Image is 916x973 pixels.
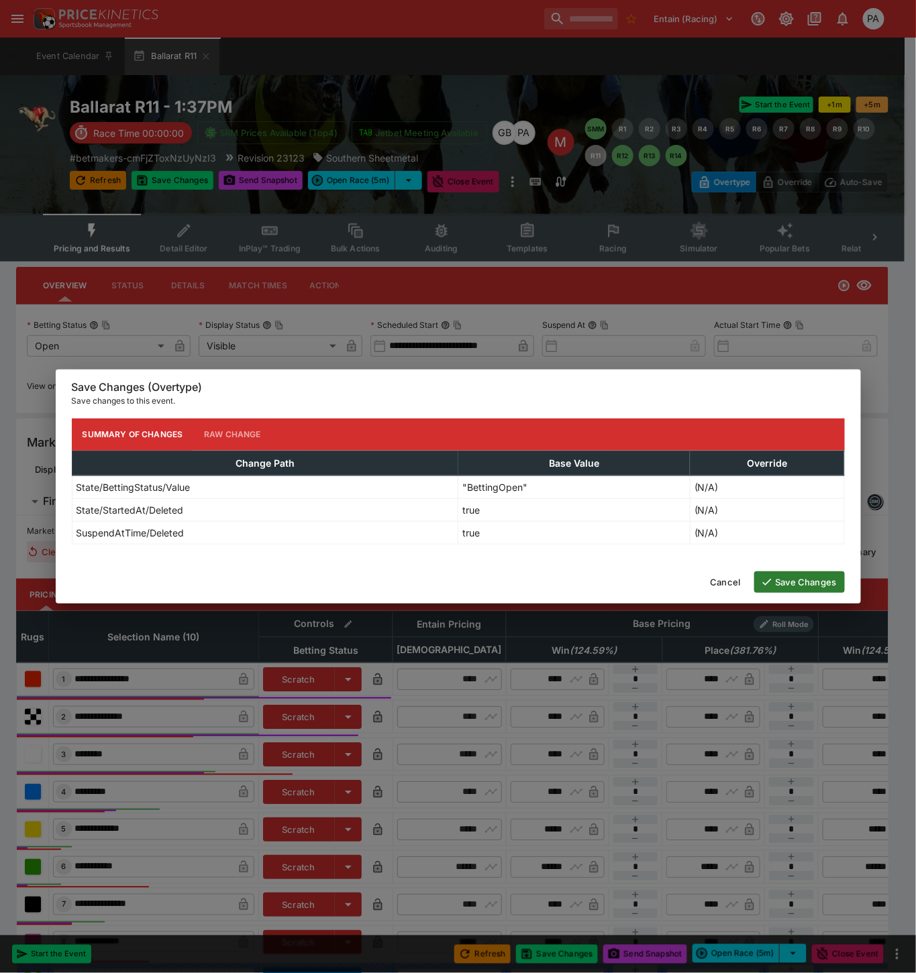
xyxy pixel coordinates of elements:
button: Raw Change [193,418,272,451]
td: (N/A) [690,521,844,544]
td: (N/A) [690,475,844,498]
td: true [458,521,691,544]
h6: Save Changes (Overtype) [72,380,845,394]
p: State/StartedAt/Deleted [77,503,184,517]
button: Save Changes [754,571,845,593]
p: Save changes to this event. [72,394,845,408]
td: "BettingOpen" [458,475,691,498]
th: Base Value [458,451,691,475]
td: (N/A) [690,498,844,521]
p: SuspendAtTime/Deleted [77,526,185,540]
td: true [458,498,691,521]
th: Override [690,451,844,475]
th: Change Path [72,451,458,475]
p: State/BettingStatus/Value [77,480,191,494]
button: Summary of Changes [72,418,194,451]
button: Cancel [703,571,749,593]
